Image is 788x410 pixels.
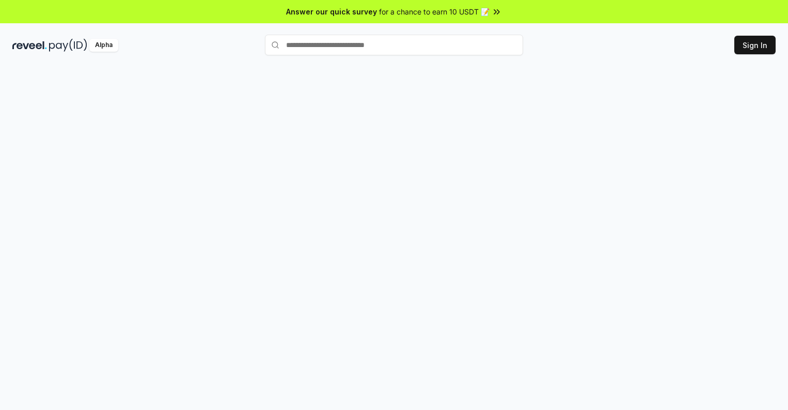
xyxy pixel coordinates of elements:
[89,39,118,52] div: Alpha
[12,39,47,52] img: reveel_dark
[734,36,776,54] button: Sign In
[379,6,490,17] span: for a chance to earn 10 USDT 📝
[49,39,87,52] img: pay_id
[286,6,377,17] span: Answer our quick survey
